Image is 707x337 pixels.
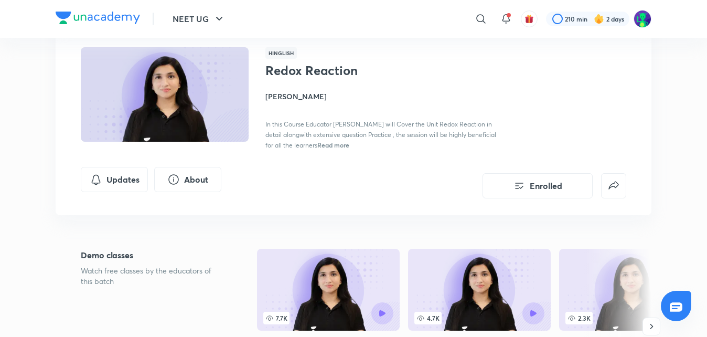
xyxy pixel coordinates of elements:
img: Kaushiki Srivastava [634,10,651,28]
h5: Demo classes [81,249,223,261]
button: Enrolled [483,173,593,198]
button: About [154,167,221,192]
h1: Redox Reaction [265,63,437,78]
img: Company Logo [56,12,140,24]
button: false [601,173,626,198]
h4: [PERSON_NAME] [265,91,500,102]
button: avatar [521,10,538,27]
a: Company Logo [56,12,140,27]
span: Read more [317,141,349,149]
button: NEET UG [166,8,232,29]
img: avatar [524,14,534,24]
span: 4.7K [414,312,442,324]
span: 7.7K [263,312,290,324]
img: streak [594,14,604,24]
span: 2.3K [565,312,593,324]
button: Updates [81,167,148,192]
span: In this Course Educator [PERSON_NAME] will Cover the Unit Redox Reaction in detail alongwith exte... [265,120,496,149]
span: Hinglish [265,47,297,59]
img: Thumbnail [79,46,250,143]
p: Watch free classes by the educators of this batch [81,266,223,287]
